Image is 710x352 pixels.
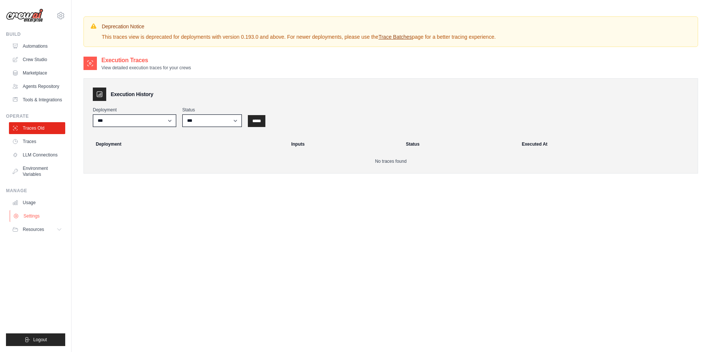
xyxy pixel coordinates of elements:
p: No traces found [93,158,689,164]
a: LLM Connections [9,149,65,161]
a: Marketplace [9,67,65,79]
a: Automations [9,40,65,52]
th: Inputs [287,136,401,152]
a: Usage [9,197,65,209]
h3: Deprecation Notice [102,23,496,30]
button: Resources [9,223,65,235]
a: Tools & Integrations [9,94,65,106]
span: Resources [23,226,44,232]
p: This traces view is deprecated for deployments with version 0.193.0 and above. For newer deployme... [102,33,496,41]
a: Crew Studio [9,54,65,66]
label: Status [182,107,242,113]
div: Operate [6,113,65,119]
a: Environment Variables [9,162,65,180]
th: Deployment [87,136,287,152]
th: Executed At [517,136,695,152]
h3: Execution History [111,91,153,98]
p: View detailed execution traces for your crews [101,65,191,71]
label: Deployment [93,107,176,113]
div: Manage [6,188,65,194]
a: Traces Old [9,122,65,134]
img: Logo [6,9,43,23]
a: Trace Batches [378,34,412,40]
a: Agents Repository [9,80,65,92]
button: Logout [6,333,65,346]
a: Settings [10,210,66,222]
h2: Execution Traces [101,56,191,65]
th: Status [401,136,517,152]
a: Traces [9,136,65,148]
div: Build [6,31,65,37]
span: Logout [33,337,47,343]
